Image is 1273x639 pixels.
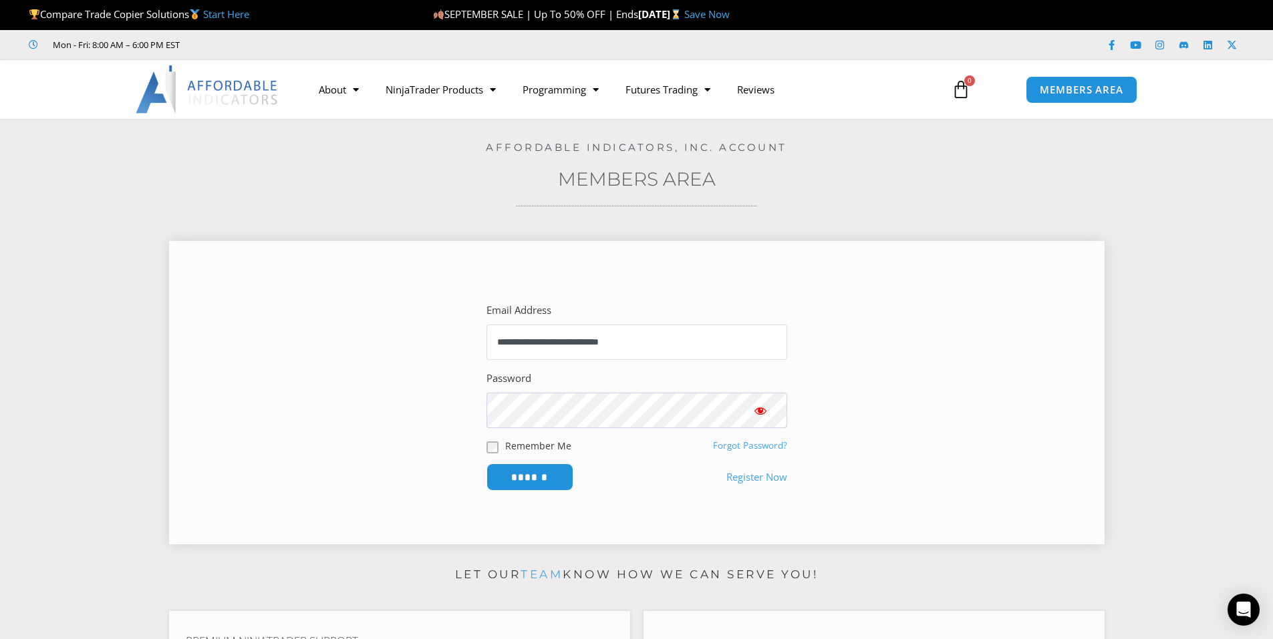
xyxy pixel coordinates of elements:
iframe: Customer reviews powered by Trustpilot [198,38,399,51]
a: Affordable Indicators, Inc. Account [486,141,787,154]
a: MEMBERS AREA [1026,76,1137,103]
nav: Menu [305,74,936,105]
label: Email Address [486,301,551,320]
strong: [DATE] [638,7,684,21]
img: LogoAI | Affordable Indicators – NinjaTrader [136,65,279,114]
span: Mon - Fri: 8:00 AM – 6:00 PM EST [49,37,180,53]
a: Reviews [724,74,788,105]
a: NinjaTrader Products [372,74,509,105]
img: 🥇 [190,9,200,19]
a: About [305,74,372,105]
img: 🍂 [434,9,444,19]
label: Password [486,369,531,388]
a: Save Now [684,7,730,21]
a: 0 [932,70,990,109]
button: Show password [734,393,787,428]
a: team [521,568,563,581]
a: Programming [509,74,612,105]
a: Members Area [558,168,716,190]
a: Forgot Password? [713,439,787,451]
a: Register Now [726,468,787,487]
span: Compare Trade Copier Solutions [29,7,249,21]
img: 🏆 [29,9,39,19]
span: 0 [964,75,975,86]
span: SEPTEMBER SALE | Up To 50% OFF | Ends [433,7,638,21]
a: Futures Trading [612,74,724,105]
div: Open Intercom Messenger [1228,594,1260,626]
span: MEMBERS AREA [1040,85,1123,95]
img: ⌛ [671,9,681,19]
label: Remember Me [505,439,571,453]
a: Start Here [203,7,249,21]
p: Let our know how we can serve you! [169,564,1105,586]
